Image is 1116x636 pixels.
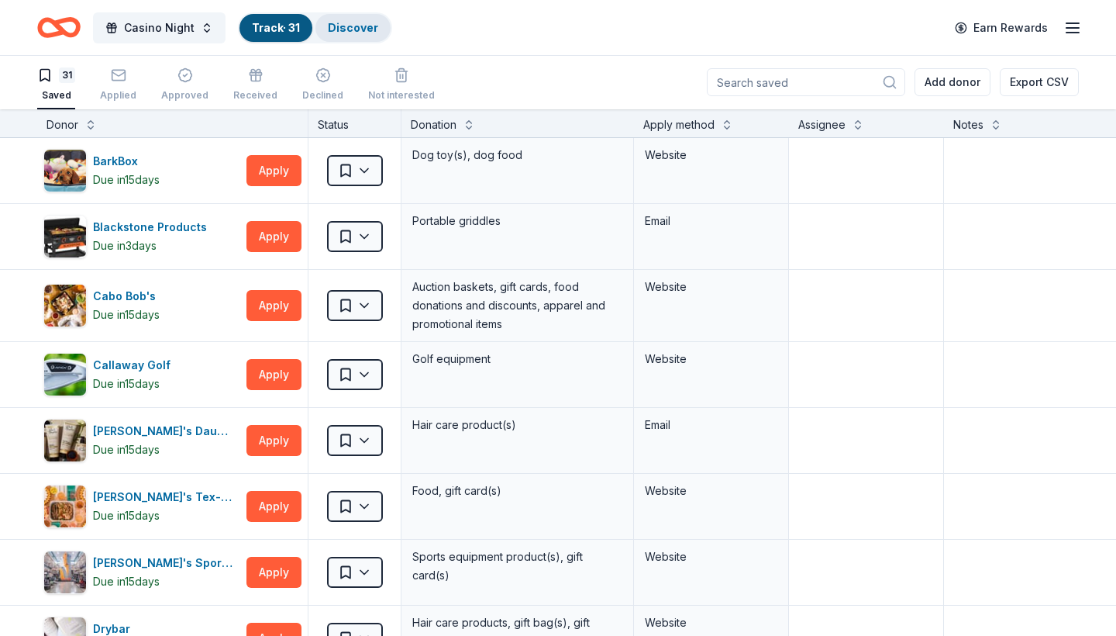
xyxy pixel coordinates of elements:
[44,150,86,192] img: Image for BarkBox
[368,61,435,109] button: Not interested
[368,89,435,102] div: Not interested
[411,480,624,502] div: Food, gift card(s)
[411,144,624,166] div: Dog toy(s), dog food
[44,354,86,396] img: Image for Callaway Golf
[93,356,177,375] div: Callaway Golf
[44,285,86,327] img: Image for Cabo Bob's
[302,89,343,102] div: Declined
[93,237,157,255] div: Due in 3 days
[246,491,301,522] button: Apply
[945,14,1057,42] a: Earn Rewards
[100,61,136,109] button: Applied
[46,116,78,134] div: Donor
[44,486,86,527] img: Image for Chuy's Tex-Mex
[161,89,208,102] div: Approved
[93,287,162,306] div: Cabo Bob's
[798,116,846,134] div: Assignee
[43,149,240,192] button: Image for BarkBoxBarkBoxDue in15days
[124,19,195,37] span: Casino Night
[238,12,392,43] button: Track· 31Discover
[643,116,715,134] div: Apply method
[252,21,300,34] a: Track· 31
[308,109,401,137] div: Status
[645,548,777,566] div: Website
[411,546,624,586] div: Sports equipment product(s), gift card(s)
[707,68,905,96] input: Search saved
[914,68,990,96] button: Add donor
[93,218,213,237] div: Blackstone Products
[93,12,226,43] button: Casino Night
[43,485,240,528] button: Image for Chuy's Tex-Mex[PERSON_NAME]'s Tex-MexDue in15days
[645,614,777,632] div: Website
[411,276,624,335] div: Auction baskets, gift cards, food donations and discounts, apparel and promotional items
[645,278,777,296] div: Website
[246,425,301,456] button: Apply
[411,116,456,134] div: Donation
[645,350,777,368] div: Website
[37,9,81,46] a: Home
[43,551,240,594] button: Image for Dick's Sporting Goods[PERSON_NAME]'s Sporting GoodsDue in15days
[246,359,301,390] button: Apply
[37,89,75,102] div: Saved
[43,284,240,327] button: Image for Cabo Bob'sCabo Bob'sDue in15days
[100,89,136,102] div: Applied
[246,155,301,186] button: Apply
[233,61,277,109] button: Received
[44,420,86,461] img: Image for Carol's Daughter
[161,61,208,109] button: Approved
[93,422,240,441] div: [PERSON_NAME]'s Daughter
[246,557,301,588] button: Apply
[43,419,240,462] button: Image for Carol's Daughter[PERSON_NAME]'s DaughterDue in15days
[645,146,777,164] div: Website
[328,21,378,34] a: Discover
[302,61,343,109] button: Declined
[246,290,301,321] button: Apply
[93,375,160,393] div: Due in 15 days
[37,61,75,109] button: 31Saved
[93,441,160,459] div: Due in 15 days
[93,554,240,572] div: [PERSON_NAME]'s Sporting Goods
[43,215,240,258] button: Image for Blackstone ProductsBlackstone ProductsDue in3days
[93,506,160,525] div: Due in 15 days
[44,551,86,593] img: Image for Dick's Sporting Goods
[43,353,240,396] button: Image for Callaway GolfCallaway GolfDue in15days
[93,171,160,189] div: Due in 15 days
[953,116,983,134] div: Notes
[645,482,777,500] div: Website
[645,416,777,434] div: Email
[1000,68,1079,96] button: Export CSV
[411,414,624,436] div: Hair care product(s)
[44,216,86,258] img: Image for Blackstone Products
[411,348,624,370] div: Golf equipment
[411,210,624,232] div: Portable griddles
[93,572,160,591] div: Due in 15 days
[645,212,777,230] div: Email
[233,89,277,102] div: Received
[93,152,160,171] div: BarkBox
[59,67,75,83] div: 31
[93,488,240,506] div: [PERSON_NAME]'s Tex-Mex
[246,221,301,252] button: Apply
[93,306,160,324] div: Due in 15 days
